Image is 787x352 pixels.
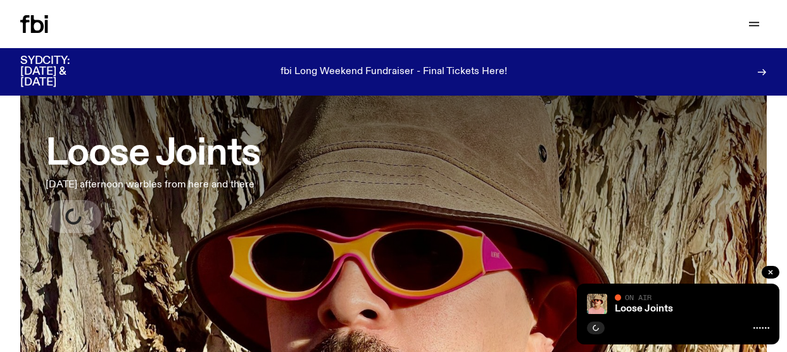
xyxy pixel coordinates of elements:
img: Tyson stands in front of a paperbark tree wearing orange sunglasses, a suede bucket hat and a pin... [587,294,607,314]
span: On Air [625,293,652,301]
a: Loose Joints[DATE] afternoon warbles from here and there [46,124,260,233]
h3: Loose Joints [46,137,260,172]
h3: SYDCITY: [DATE] & [DATE] [20,56,101,88]
a: Loose Joints [615,304,673,314]
p: fbi Long Weekend Fundraiser - Final Tickets Here! [280,66,507,78]
p: [DATE] afternoon warbles from here and there [46,177,260,192]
